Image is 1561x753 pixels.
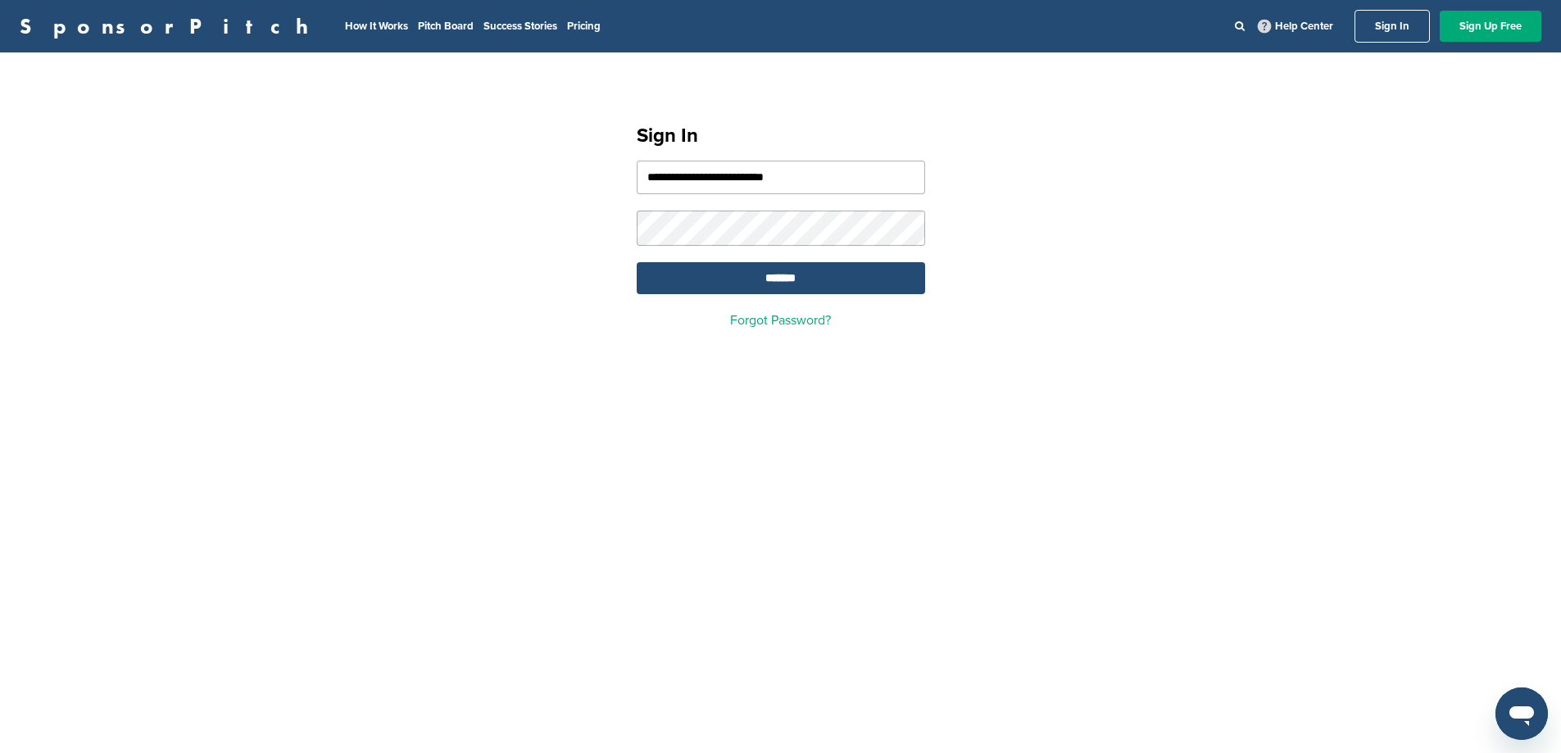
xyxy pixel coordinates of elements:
[1355,10,1430,43] a: Sign In
[345,20,408,33] a: How It Works
[20,16,319,37] a: SponsorPitch
[483,20,557,33] a: Success Stories
[730,312,831,329] a: Forgot Password?
[418,20,474,33] a: Pitch Board
[637,121,925,151] h1: Sign In
[1495,687,1548,740] iframe: Button to launch messaging window
[567,20,601,33] a: Pricing
[1440,11,1541,42] a: Sign Up Free
[1255,16,1336,36] a: Help Center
